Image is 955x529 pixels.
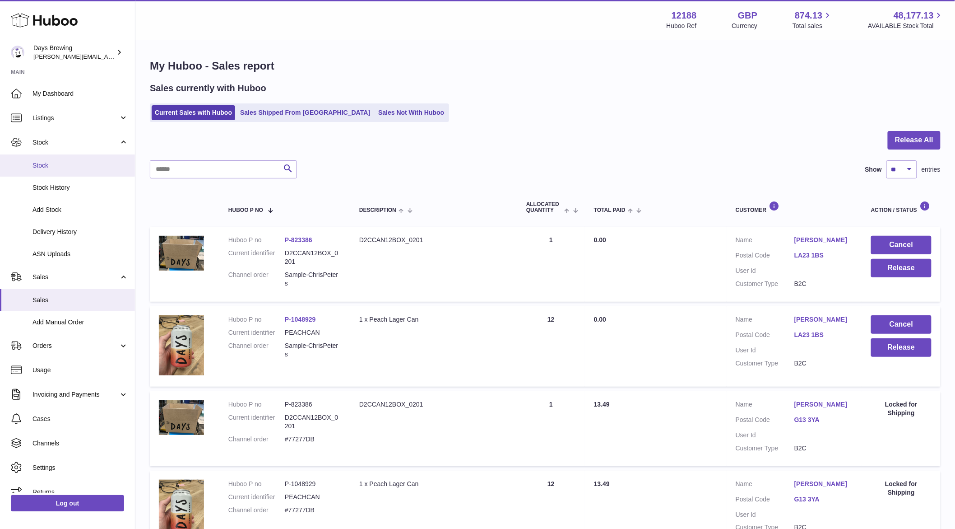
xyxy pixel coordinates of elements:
div: 1 x Peach Lager Can [359,315,508,324]
a: P-1048929 [285,316,316,323]
a: P-823386 [285,236,312,243]
span: Total paid [594,207,626,213]
span: Settings [32,463,128,472]
a: G13 3YA [794,416,853,424]
div: Customer [736,201,853,213]
span: Sales [32,296,128,304]
label: Show [865,165,882,174]
span: Stock History [32,183,128,192]
dd: #77277DB [285,506,341,515]
td: 1 [517,391,585,466]
dd: P-823386 [285,400,341,409]
span: AVAILABLE Stock Total [868,22,944,30]
div: D2CCAN12BOX_0201 [359,236,508,244]
button: Release [871,338,932,357]
img: greg@daysbrewing.com [11,46,24,59]
dt: User Id [736,267,794,275]
span: 0.00 [594,236,606,243]
span: 0.00 [594,316,606,323]
a: 874.13 Total sales [793,9,833,30]
dt: Channel order [228,506,285,515]
span: Stock [32,138,119,147]
span: Orders [32,342,119,350]
span: Add Stock [32,206,128,214]
dt: Name [736,400,794,411]
span: Invoicing and Payments [32,390,119,399]
img: 121881752054052.jpg [159,315,204,375]
span: Returns [32,488,128,496]
span: 13.49 [594,401,610,408]
span: Description [359,207,396,213]
dt: Current identifier [228,249,285,266]
dt: Name [736,480,794,491]
a: LA23 1BS [794,251,853,260]
strong: GBP [738,9,757,22]
span: Delivery History [32,228,128,236]
dd: P-1048929 [285,480,341,488]
dt: Channel order [228,342,285,359]
dd: B2C [794,359,853,368]
span: Usage [32,366,128,375]
span: 13.49 [594,480,610,487]
dt: Huboo P no [228,315,285,324]
dt: Current identifier [228,493,285,501]
dd: Sample-ChrisPeters [285,342,341,359]
span: ASN Uploads [32,250,128,258]
a: Current Sales with Huboo [152,105,235,120]
td: 12 [517,306,585,387]
div: Currency [732,22,758,30]
img: 121881710868712.png [159,236,204,271]
dt: User Id [736,431,794,440]
dd: Sample-ChrisPeters [285,271,341,288]
span: My Dashboard [32,89,128,98]
span: Huboo P no [228,207,263,213]
dt: Huboo P no [228,400,285,409]
dt: Customer Type [736,444,794,453]
dt: Postal Code [736,416,794,426]
a: [PERSON_NAME] [794,400,853,409]
a: Log out [11,495,124,511]
img: 121881710868712.png [159,400,204,435]
dd: D2CCAN12BOX_0201 [285,249,341,266]
dd: PEACHCAN [285,493,341,501]
a: [PERSON_NAME] [794,236,853,244]
dt: Name [736,315,794,326]
dt: Current identifier [228,328,285,337]
span: 874.13 [795,9,822,22]
dt: Postal Code [736,331,794,342]
a: LA23 1BS [794,331,853,339]
dt: User Id [736,346,794,355]
span: entries [922,165,941,174]
span: Add Manual Order [32,318,128,327]
h1: My Huboo - Sales report [150,59,941,73]
span: ALLOCATED Quantity [526,201,562,213]
div: Locked for Shipping [871,400,932,417]
button: Release All [888,131,941,150]
dd: B2C [794,280,853,288]
dd: #77277DB [285,435,341,444]
div: Days Brewing [33,44,115,61]
dt: Channel order [228,435,285,444]
dd: PEACHCAN [285,328,341,337]
a: [PERSON_NAME] [794,480,853,488]
span: Stock [32,161,128,170]
div: 1 x Peach Lager Can [359,480,508,488]
div: D2CCAN12BOX_0201 [359,400,508,409]
dt: Postal Code [736,251,794,262]
dt: Huboo P no [228,480,285,488]
span: Total sales [793,22,833,30]
span: Listings [32,114,119,122]
span: 48,177.13 [894,9,934,22]
button: Cancel [871,236,932,254]
dt: Customer Type [736,280,794,288]
dt: Current identifier [228,413,285,431]
span: Channels [32,439,128,448]
dd: D2CCAN12BOX_0201 [285,413,341,431]
a: 48,177.13 AVAILABLE Stock Total [868,9,944,30]
a: Sales Not With Huboo [375,105,447,120]
td: 1 [517,227,585,302]
dt: User Id [736,510,794,519]
dt: Name [736,236,794,247]
dt: Channel order [228,271,285,288]
span: [PERSON_NAME][EMAIL_ADDRESS][DOMAIN_NAME] [33,53,181,60]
